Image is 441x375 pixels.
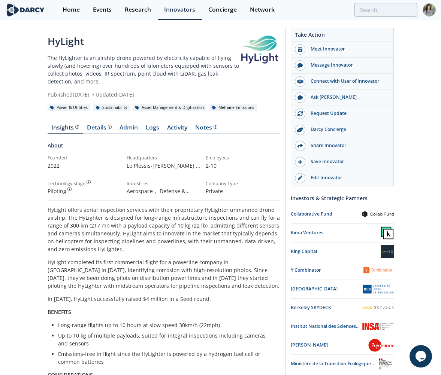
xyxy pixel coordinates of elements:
[381,245,394,258] img: Ring Capital
[291,301,394,314] a: Berkeley SKYDECK Berkeley SKYDECK
[291,286,362,292] div: [GEOGRAPHIC_DATA]
[291,360,378,367] div: Ministère de la Transition Écologique et de la Cohésion des Territoires
[291,342,369,348] div: [PERSON_NAME]
[362,284,394,294] img: Université Libre de Bruxelles
[116,125,142,134] a: Admin
[5,3,46,16] img: logo-wide.svg
[48,187,121,195] div: Piloting
[206,155,280,161] div: Employees
[305,174,389,181] div: Edit Innovator
[378,357,393,371] img: Ministère de la Transition Écologique et de la Cohésion des Territoires
[291,154,393,170] button: Save Innovator
[291,304,362,311] div: Berkeley SKYDECK
[63,7,80,13] div: Home
[93,104,130,111] div: Sustainability
[305,62,389,68] div: Message Innovator
[127,162,200,170] p: Le Plessis-[PERSON_NAME] , [GEOGRAPHIC_DATA]
[164,7,195,13] div: Innovators
[206,187,223,195] span: Private
[305,94,389,101] div: Ask [PERSON_NAME]
[305,46,389,52] div: Meet Innovator
[362,266,394,275] img: Y Combinator
[291,31,393,42] div: Take Action
[93,7,112,13] div: Events
[362,211,394,217] img: Collaborative Fund
[67,187,72,191] img: information.svg
[291,323,362,330] div: Institut National des Sciences Appliqueées
[48,162,121,170] p: 2022
[291,245,394,258] a: Ring Capital Ring Capital
[291,357,394,371] a: Ministère de la Transition Écologique et de la Cohésion des Territoires Ministère de la Transitio...
[305,78,389,85] div: Connect with User of Innovator
[368,339,393,352] img: Agoranov
[48,34,240,49] div: HyLight
[48,141,280,155] div: About
[108,125,112,129] img: information.svg
[381,226,394,240] img: Kima Ventures
[206,180,280,187] div: Company Type
[214,125,218,129] img: information.svg
[48,258,280,290] p: HyLight completed its first commercial flight for a powerline company in [GEOGRAPHIC_DATA] in [DA...
[291,192,394,205] div: Investors & Strategic Partners
[51,125,79,131] div: Insights
[48,295,280,303] p: In [DATE], HyLight successfully raised $4 million in a Seed round.
[291,248,381,255] div: Ring Capital
[291,170,393,186] a: Edit Innovator
[48,206,280,253] p: HyLight offers aerial inspection services with their proprietary HyLighter unmanned drone airship...
[48,91,240,98] div: Published [DATE] Updated [DATE]
[208,7,237,13] div: Concierge
[48,308,71,315] strong: BENEFITS
[58,332,275,347] li: Up to 10 kg of multiple payloads, suited for integral inspections including cameras and sensors
[48,125,83,134] a: Insights
[127,187,194,218] span: Aerospace， Defense & Security, Midstream - Oil & Gas, Upstream - Oil & Gas, Power & Utilities
[291,208,394,221] a: Collaborative Fund Collaborative Fund
[291,229,381,236] div: Kima Ventures
[206,162,280,170] p: 2-10
[305,110,389,117] div: Request Update
[191,125,221,134] a: Notes
[48,180,85,187] div: Technology Stage
[87,125,112,131] div: Details
[133,104,207,111] div: Asset Management & Digitization
[362,306,394,309] img: Berkeley SKYDECK
[423,3,436,16] img: Profile
[291,211,362,217] div: Collaborative Fund
[48,155,121,161] div: Founded
[291,339,394,352] a: [PERSON_NAME] Agoranov
[291,320,394,333] a: Institut National des Sciences Appliqueées Institut National des Sciences Appliqueées
[91,91,96,98] span: •
[48,54,240,85] p: The HyLighter is an airship drone powered by electricity capable of flying slowly (and hovering) ...
[209,104,257,111] div: Methane Emissions
[75,125,79,129] img: information.svg
[48,104,91,111] div: Power & Utilities
[83,125,116,134] a: Details
[87,180,91,185] img: information.svg
[127,155,200,161] div: Headquarters
[362,322,394,330] img: Institut National des Sciences Appliqueées
[163,125,191,134] a: Activity
[410,345,434,368] iframe: chat widget
[291,283,394,296] a: [GEOGRAPHIC_DATA] Université Libre de Bruxelles
[195,125,217,131] div: Notes
[58,321,275,329] li: Long-range flights up to 10 hours at slow speed 30km/h (22mph)
[305,126,389,133] div: Darcy Concierge
[291,226,394,240] a: Kima Ventures Kima Ventures
[291,264,394,277] a: Y Combinator Y Combinator
[250,7,275,13] div: Network
[58,350,275,366] li: Emissions-free in flight since the HyLighter is powered by a hydrogen fuel cell or common batteries
[127,180,200,187] div: Industries
[305,158,389,165] div: Save Innovator
[142,125,163,134] a: Logs
[305,142,389,149] div: Share Innovator
[291,267,362,274] div: Y Combinator
[354,3,417,17] input: Advanced Search
[125,7,151,13] div: Research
